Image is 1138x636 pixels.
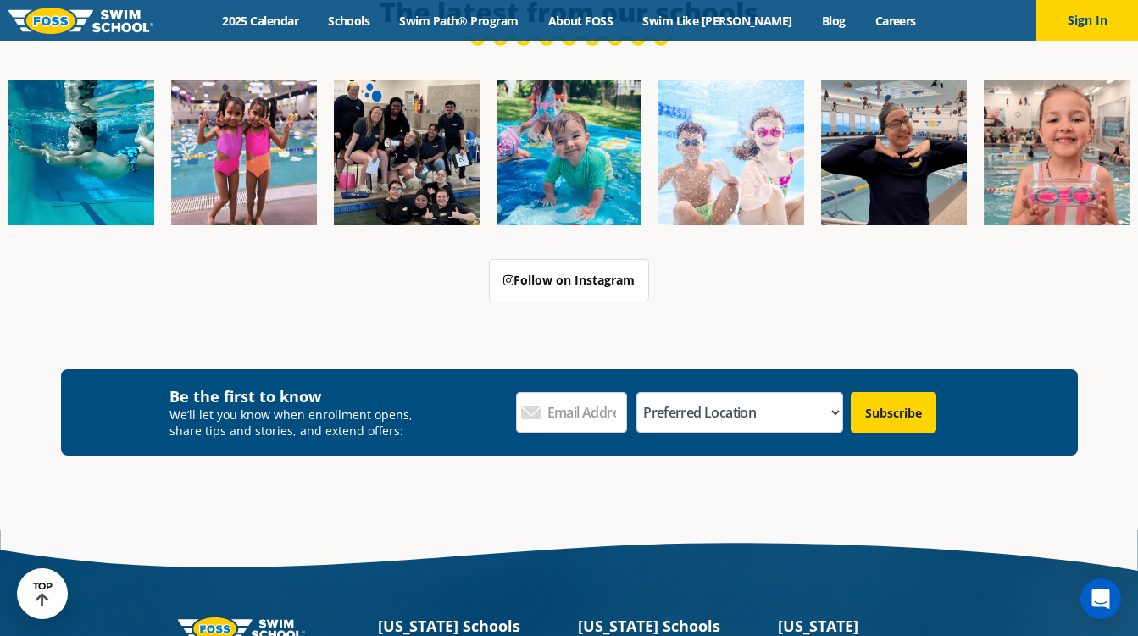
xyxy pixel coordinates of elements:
[497,80,642,225] img: Fa25-Website-Images-600x600.png
[8,80,154,225] img: Fa25-Website-Images-1-600x600.png
[314,13,385,29] a: Schools
[385,13,533,29] a: Swim Path® Program
[984,80,1130,225] img: Fa25-Website-Images-14-600x600.jpg
[821,80,967,225] img: Fa25-Website-Images-9-600x600.jpg
[171,80,317,225] img: Fa25-Website-Images-8-600x600.jpg
[169,406,425,439] p: We’ll let you know when enrollment opens, share tips and stories, and extend offers:
[1080,578,1121,619] div: Open Intercom Messenger
[169,386,425,406] h4: Be the first to know
[658,80,804,225] img: FCC_FOSS_GeneralShoot_May_FallCampaign_lowres-9556-600x600.jpg
[33,581,53,607] div: TOP
[533,13,628,29] a: About FOSS
[628,13,808,29] a: Swim Like [PERSON_NAME]
[860,13,930,29] a: Careers
[489,259,649,301] a: Follow on Instagram
[334,80,480,225] img: Fa25-Website-Images-2-600x600.png
[208,13,314,29] a: 2025 Calendar
[851,392,936,433] input: Subscribe
[578,617,761,634] h3: [US_STATE] Schools
[516,392,627,433] input: Email Address
[378,617,561,634] h3: [US_STATE] Schools
[8,8,153,34] img: FOSS Swim School Logo
[807,13,860,29] a: Blog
